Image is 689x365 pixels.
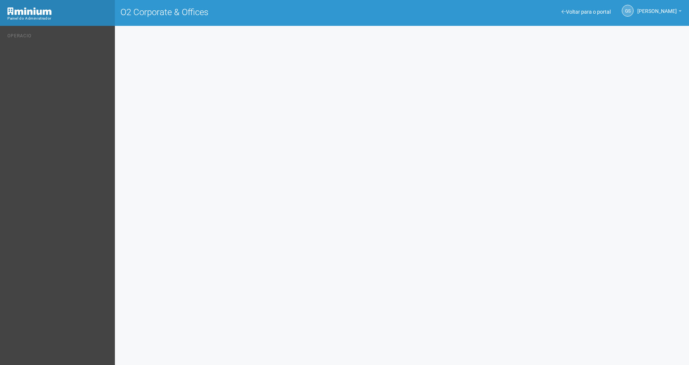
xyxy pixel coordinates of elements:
[637,1,677,14] span: Gabriela Souza
[622,5,634,17] a: GS
[7,33,109,41] li: Operacio
[562,9,611,15] a: Voltar para o portal
[120,7,396,17] h1: O2 Corporate & Offices
[7,15,109,22] div: Painel do Administrador
[7,7,52,15] img: Minium
[637,9,682,15] a: [PERSON_NAME]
